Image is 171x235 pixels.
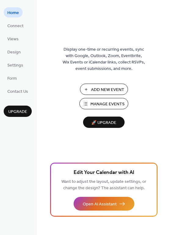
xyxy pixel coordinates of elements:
[7,89,28,95] span: Contact Us
[83,201,117,208] span: Open AI Assistant
[7,75,17,82] span: Form
[87,119,121,127] span: 🚀 Upgrade
[7,23,24,29] span: Connect
[4,60,27,70] a: Settings
[7,36,19,42] span: Views
[79,98,128,109] button: Manage Events
[83,117,125,128] button: 🚀 Upgrade
[7,49,21,56] span: Design
[4,106,32,117] button: Upgrade
[63,46,145,72] span: Display one-time or recurring events, sync with Google, Outlook, Zoom, Eventbrite, Wix Events or ...
[8,109,27,115] span: Upgrade
[4,20,27,31] a: Connect
[91,87,124,93] span: Add New Event
[4,47,24,57] a: Design
[4,73,20,83] a: Form
[74,168,134,177] span: Edit Your Calendar with AI
[7,10,19,16] span: Home
[61,178,146,192] span: Want to adjust the layout, update settings, or change the design? The assistant can help.
[74,197,134,211] button: Open AI Assistant
[4,7,23,17] a: Home
[4,34,22,44] a: Views
[4,86,32,96] a: Contact Us
[7,62,23,69] span: Settings
[80,84,128,95] button: Add New Event
[90,101,125,107] span: Manage Events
